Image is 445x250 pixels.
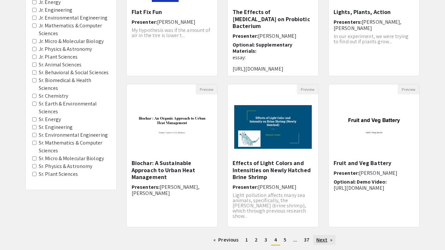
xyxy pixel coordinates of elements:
label: Sr. Chemistry [39,92,68,100]
label: Sr. Mathematics & Computer Sciences [39,139,110,155]
label: Sr. Energy [39,116,61,123]
label: Sr. Physics & Astronomy [39,162,92,170]
span: [PERSON_NAME] [359,170,397,176]
label: Jr. Micro & Molecular Biology [39,37,104,45]
h6: Presenter: [233,184,313,190]
p: Light pollution affects many sea animals, specifically, the [PERSON_NAME] (brine shrimp), which t... [233,193,313,219]
span: [PERSON_NAME] [258,184,296,190]
span: [PERSON_NAME] [258,33,296,39]
label: Sr. Engineering [39,123,73,131]
span: 5 [284,236,286,243]
a: Previous page [210,235,242,245]
span: 4 [274,236,277,243]
span: [PERSON_NAME], [PERSON_NAME] [132,184,200,197]
ul: Pagination [126,235,420,245]
p: [URL][DOMAIN_NAME] [334,185,414,191]
span: [PERSON_NAME] [157,19,195,25]
button: Preview [297,84,318,94]
div: Open Presentation <p class="ql-align-center"><strong style="background-color: transparent; color:... [328,84,420,227]
span: Optional: Supplementary Materials: [233,41,292,54]
span: [PERSON_NAME], [PERSON_NAME] [334,19,402,32]
label: Sr. Environmental Engineering [39,131,108,139]
h6: Presenter: [233,33,313,39]
span: In our experiment, we were trying to find out if plants grow... [334,33,409,45]
h5: Fruit and Veg Battery [334,160,414,167]
label: Jr. Engineering [39,6,73,14]
label: Sr. Earth & Environmental Sciences [39,100,110,116]
h6: Presenters: [132,184,212,196]
label: Sr. Animal Sciences [39,61,81,69]
label: Sr. Behavioral & Social Sciences [39,69,108,76]
iframe: Chat [5,221,28,245]
h5: The Effects of [MEDICAL_DATA] on Probiotic Bacterium [233,8,313,30]
span: Optional: Demo Video: [334,178,387,185]
label: Jr. Physics & Astronomy [39,45,92,53]
span: My hypothesis was if the amount of air in the tire is lower t... [132,27,210,39]
h6: Presenter: [334,170,414,176]
img: <p class="ql-align-center"><strong style="background-color: transparent; color: rgb(0, 0, 0);">Fr... [329,99,419,155]
h5: Flat Fix Fun [132,8,212,16]
a: Next page [313,235,336,245]
label: Jr. Environmental Engineering [39,14,108,22]
label: Sr. Plant Sciences [39,170,78,178]
label: Jr. Mathematics & Computer Sciences [39,22,110,37]
span: 2 [255,236,258,243]
img: <p class="ql-align-center">Biochar: A Sustainable Approach to Urban Heat Management</p> [127,99,217,155]
div: Open Presentation <p>Effects of Light Colors and Intensities on Newly Hatched Brine Shrimp</p><p>... [227,84,319,227]
div: Open Presentation <p class="ql-align-center">Biochar: A Sustainable Approach to Urban Heat Manage... [126,84,218,227]
span: 37 [304,236,309,243]
h5: Biochar: A Sustainable Approach to Urban Heat Management [132,160,212,181]
p: essay: [233,54,313,61]
img: <p>Effects of Light Colors and Intensities on Newly Hatched Brine Shrimp</p><p><br></p> [228,99,318,155]
span: 3 [265,236,267,243]
h6: Presenters: [334,19,414,31]
h5: Lights, Plants, Action [334,8,414,16]
span: 1 [245,236,248,243]
label: Jr. Plant Sciences [39,53,78,61]
p: [URL][DOMAIN_NAME] [233,66,313,72]
span: ... [293,236,297,243]
button: Preview [196,84,217,94]
h6: Presenter: [132,19,212,25]
h5: Effects of Light Colors and Intensities on Newly Hatched Brine Shrimp [233,160,313,181]
button: Preview [398,84,419,94]
label: Sr. Biomedical & Health Sciences [39,76,110,92]
label: Sr. Micro & Molecular Biology [39,155,104,162]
